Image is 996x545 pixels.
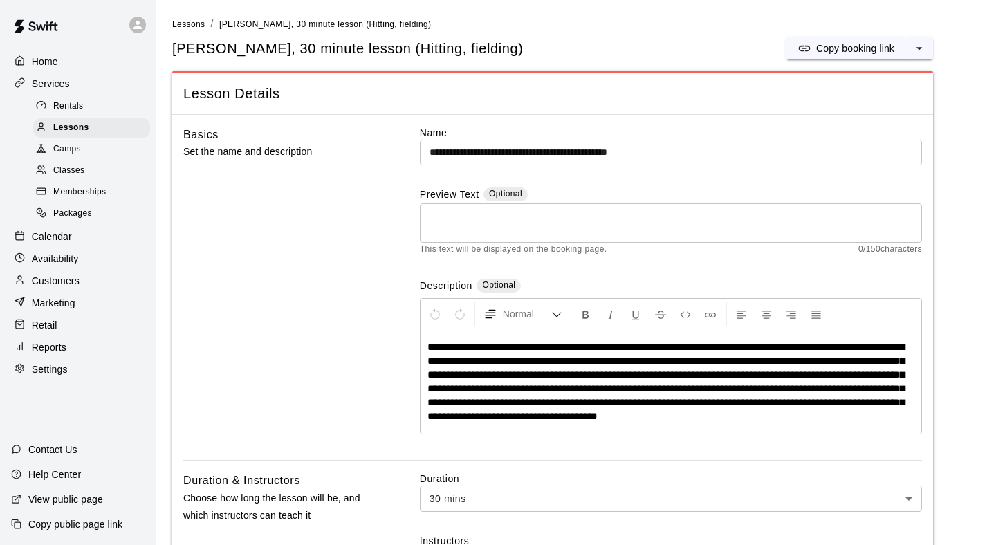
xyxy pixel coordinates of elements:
span: [PERSON_NAME], 30 minute lesson (Hitting, fielding) [219,19,432,29]
div: Camps [33,140,150,159]
span: 0 / 150 characters [858,243,922,257]
span: Memberships [53,185,106,199]
button: Justify Align [804,302,828,326]
span: Lessons [172,19,205,29]
label: Name [420,126,922,140]
a: Retail [11,315,145,335]
a: Calendar [11,226,145,247]
a: Settings [11,359,145,380]
button: Formatting Options [478,302,568,326]
p: Copy public page link [28,517,122,531]
h6: Duration & Instructors [183,472,300,490]
div: Memberships [33,183,150,202]
div: split button [786,37,933,59]
label: Preview Text [420,187,479,203]
span: Optional [489,189,522,198]
button: Undo [423,302,447,326]
nav: breadcrumb [172,17,979,32]
p: Help Center [28,468,81,481]
p: Contact Us [28,443,77,456]
label: Description [420,279,472,295]
a: Memberships [33,182,156,203]
div: Classes [33,161,150,181]
p: Retail [32,318,57,332]
button: Redo [448,302,472,326]
h6: Basics [183,126,219,144]
button: Left Align [730,302,753,326]
h5: [PERSON_NAME], 30 minute lesson (Hitting, fielding) [172,39,523,58]
span: Packages [53,207,92,221]
button: Format Bold [574,302,598,326]
button: Insert Code [674,302,697,326]
a: Reports [11,337,145,358]
p: Customers [32,274,80,288]
div: Rentals [33,97,150,116]
button: Format Underline [624,302,647,326]
a: Packages [33,203,156,225]
button: select merge strategy [905,37,933,59]
button: Insert Link [699,302,722,326]
a: Availability [11,248,145,269]
p: Calendar [32,230,72,243]
span: This text will be displayed on the booking page. [420,243,607,257]
button: Format Italics [599,302,622,326]
div: 30 mins [420,486,922,511]
p: Marketing [32,296,75,310]
div: Packages [33,204,150,223]
p: View public page [28,492,103,506]
label: Duration [420,472,922,486]
span: Camps [53,142,81,156]
li: / [211,17,214,31]
span: Rentals [53,100,84,113]
p: Copy booking link [816,41,894,55]
a: Lessons [33,117,156,138]
p: Settings [32,362,68,376]
p: Home [32,55,58,68]
p: Services [32,77,70,91]
div: Lessons [33,118,150,138]
span: Classes [53,164,84,178]
p: Set the name and description [183,143,376,160]
button: Center Align [755,302,778,326]
a: Marketing [11,293,145,313]
span: Normal [503,307,551,321]
a: Classes [33,160,156,182]
span: Optional [482,280,515,290]
span: Lessons [53,121,89,135]
p: Availability [32,252,79,266]
button: Copy booking link [786,37,905,59]
a: Home [11,51,145,72]
a: Camps [33,139,156,160]
button: Right Align [780,302,803,326]
button: Format Strikethrough [649,302,672,326]
a: Customers [11,270,145,291]
p: Reports [32,340,66,354]
span: Lesson Details [183,84,922,103]
a: Lessons [172,18,205,29]
a: Rentals [33,95,156,117]
p: Choose how long the lesson will be, and which instructors can teach it [183,490,376,524]
a: Services [11,73,145,94]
